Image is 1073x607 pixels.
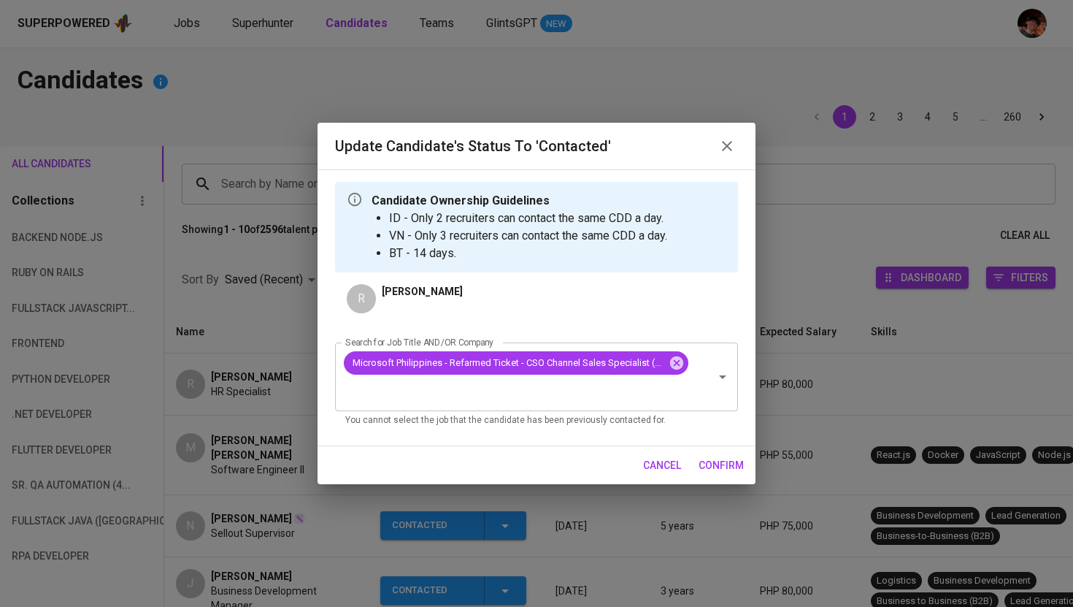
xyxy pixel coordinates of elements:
[693,452,750,479] button: confirm
[335,134,611,158] h6: Update Candidate's Status to 'Contacted'
[699,457,744,475] span: confirm
[389,245,667,262] li: BT - 14 days.
[712,367,733,387] button: Open
[643,457,681,475] span: cancel
[389,227,667,245] li: VN - Only 3 recruiters can contact the same CDD a day.
[637,452,687,479] button: cancel
[382,284,463,299] p: [PERSON_NAME]
[372,192,667,210] p: Candidate Ownership Guidelines
[345,413,728,428] p: You cannot select the job that the candidate has been previously contacted for.
[344,356,673,370] span: Microsoft Philippines - Refarmed Ticket - CSO Channel Sales Specialist (Microsoft [GEOGRAPHIC_DATA])
[347,284,376,313] div: R
[389,210,667,227] li: ID - Only 2 recruiters can contact the same CDD a day.
[344,351,688,375] div: Microsoft Philippines - Refarmed Ticket - CSO Channel Sales Specialist (Microsoft [GEOGRAPHIC_DATA])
